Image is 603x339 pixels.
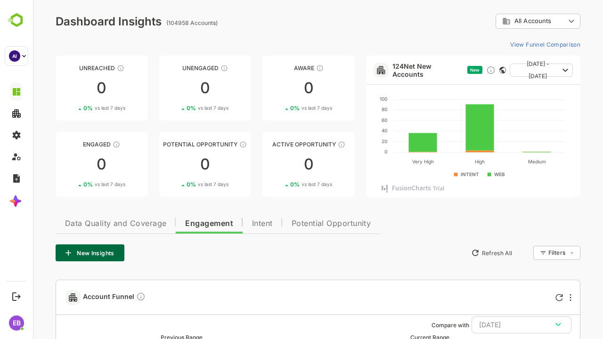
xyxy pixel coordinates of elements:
[453,65,463,75] div: Discover new ICP-fit accounts showing engagement — via intent surges, anonymous website visits, L...
[473,37,547,52] button: View Funnel Comparison
[463,12,547,31] div: All Accounts
[229,132,322,197] a: Active OpportunityThese accounts have open opportunities which might be at any of the Sales Stage...
[126,157,219,172] div: 0
[84,65,91,72] div: These accounts have not been engaged with for a defined time period
[349,138,354,144] text: 20
[259,220,338,227] span: Potential Opportunity
[23,56,115,121] a: UnreachedThese accounts have not been engaged with for a defined time period00%vs last 7 days
[126,132,219,197] a: Potential OpportunityThese accounts are MQAs and can be passed on to Inside Sales00%vs last 7 days
[269,181,299,188] span: vs last 7 days
[522,294,530,301] div: Refresh
[126,81,219,96] div: 0
[219,220,240,227] span: Intent
[126,141,219,148] div: Potential Opportunity
[23,65,115,72] div: Unreached
[349,117,354,123] text: 60
[351,149,354,154] text: 0
[23,132,115,197] a: EngagedThese accounts are warm, further nurturing would qualify them to MQAs00%vs last 7 days
[229,56,322,121] a: AwareThese accounts have just entered the buying cycle and need further nurturing00%vs last 7 days
[379,159,401,165] text: Very High
[5,11,29,29] img: BambooboxLogoMark.f1c84d78b4c51b1a7b5f700c9845e183.svg
[133,19,187,26] ag: (104958 Accounts)
[23,141,115,148] div: Engaged
[305,141,312,148] div: These accounts have open opportunities which might be at any of the Sales Stages
[466,67,473,73] div: This card does not support filter and segments
[23,157,115,172] div: 0
[514,244,547,261] div: Filters
[62,105,92,112] span: vs last 7 days
[515,249,532,256] div: Filters
[434,245,483,260] button: Refresh All
[206,141,214,148] div: These accounts are MQAs and can be passed on to Inside Sales
[9,50,20,62] div: AI
[50,105,92,112] div: 0 %
[152,220,200,227] span: Engagement
[126,65,219,72] div: Unengaged
[9,315,24,331] div: EB
[154,105,196,112] div: 0 %
[32,220,133,227] span: Data Quality and Coverage
[347,96,354,102] text: 100
[477,64,540,77] button: [DATE] - [DATE]
[469,17,532,25] div: All Accounts
[537,294,538,301] div: More
[349,128,354,133] text: 40
[23,244,91,261] button: New Insights
[481,17,518,24] span: All Accounts
[187,65,195,72] div: These accounts have not shown enough engagement and need nurturing
[10,290,23,303] button: Logout
[257,181,299,188] div: 0 %
[165,105,196,112] span: vs last 7 days
[359,62,431,78] a: 124Net New Accounts
[50,181,92,188] div: 0 %
[62,181,92,188] span: vs last 7 days
[229,157,322,172] div: 0
[80,141,87,148] div: These accounts are warm, further nurturing would qualify them to MQAs
[439,316,538,333] button: [DATE]
[103,292,113,303] div: Compare Funnel to any previous dates, and click on any plot in the current funnel to view the det...
[257,105,299,112] div: 0 %
[229,65,322,72] div: Aware
[349,106,354,112] text: 80
[437,67,447,73] span: New
[23,81,115,96] div: 0
[23,15,129,28] div: Dashboard Insights
[283,65,291,72] div: These accounts have just entered the buying cycle and need further nurturing
[446,319,531,331] div: [DATE]
[229,141,322,148] div: Active Opportunity
[484,58,526,82] span: [DATE] - [DATE]
[165,181,196,188] span: vs last 7 days
[50,292,113,303] span: Account Funnel
[399,322,436,329] ag: Compare with
[229,81,322,96] div: 0
[495,159,513,164] text: Medium
[269,105,299,112] span: vs last 7 days
[126,56,219,121] a: UnengagedThese accounts have not shown enough engagement and need nurturing00%vs last 7 days
[442,159,452,165] text: High
[154,181,196,188] div: 0 %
